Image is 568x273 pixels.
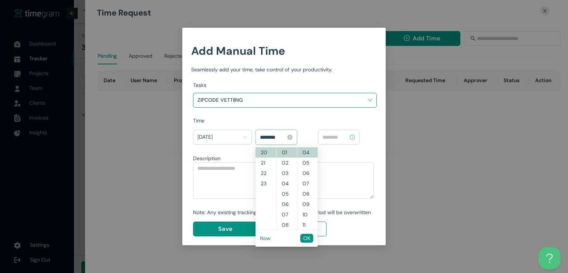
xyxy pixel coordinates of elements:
div: 04 [297,147,318,158]
button: OK [300,234,313,243]
div: 08 [297,189,318,199]
div: 05 [297,158,318,168]
div: 10 [297,209,318,220]
span: Today [197,131,247,143]
div: 21 [256,158,276,168]
div: 05 [277,189,297,199]
a: Now [260,235,271,242]
button: Save [193,222,257,236]
div: Seamlessly add your time, take control of your productivity. [191,65,377,74]
div: 07 [277,209,297,220]
span: close-circle [287,135,293,140]
div: Time [193,117,377,125]
div: 08 [277,220,297,230]
div: 06 [297,168,318,178]
div: 03 [277,168,297,178]
div: Description [193,154,374,162]
div: 01 [277,147,297,158]
div: Tasks [193,81,377,89]
span: OK [303,234,310,242]
span: Save [218,224,232,233]
iframe: Toggle Customer Support [538,247,561,269]
div: 20 [256,147,276,158]
div: 02 [277,158,297,168]
div: 22 [256,168,276,178]
div: 09 [297,199,318,209]
h1: Add Manual Time [191,42,377,60]
div: 23 [256,178,276,189]
div: Note: Any existing tracking data for the selected period will be overwritten [193,208,374,216]
div: 11 [297,220,318,230]
div: 04 [277,178,297,189]
div: 06 [277,199,297,209]
div: 07 [297,178,318,189]
h1: ZIPCODE VETTI|NG [197,94,284,105]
